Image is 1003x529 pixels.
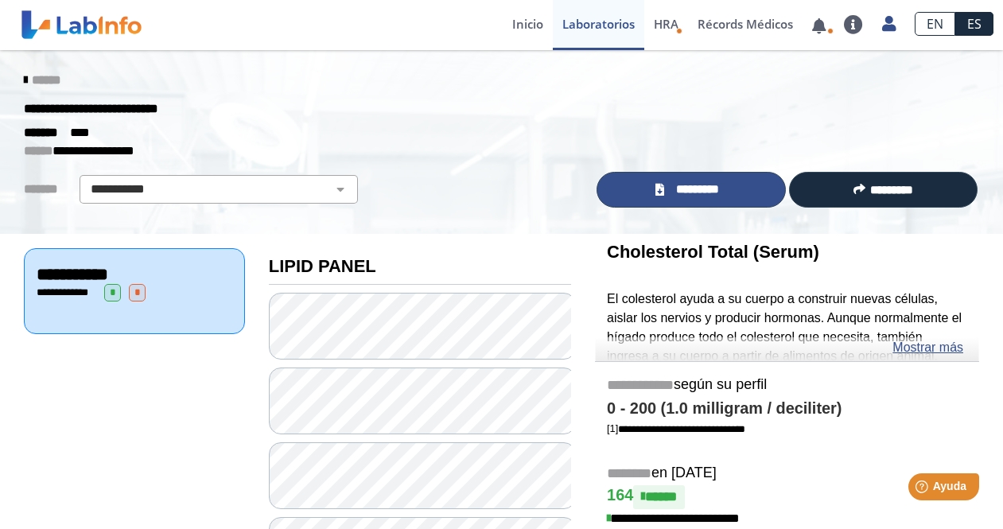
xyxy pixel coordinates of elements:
b: Cholesterol Total (Serum) [607,242,819,262]
h5: según su perfil [607,376,967,395]
p: El colesterol ayuda a su cuerpo a construir nuevas células, aislar los nervios y producir hormona... [607,290,967,518]
iframe: Help widget launcher [861,467,986,511]
span: HRA [654,16,678,32]
h4: 164 [607,485,967,509]
h4: 0 - 200 (1.0 milligram / deciliter) [607,399,967,418]
a: EN [915,12,955,36]
b: LIPID PANEL [269,256,376,276]
a: ES [955,12,993,36]
h5: en [DATE] [607,465,967,483]
a: [1] [607,422,745,434]
a: Mostrar más [892,338,963,357]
